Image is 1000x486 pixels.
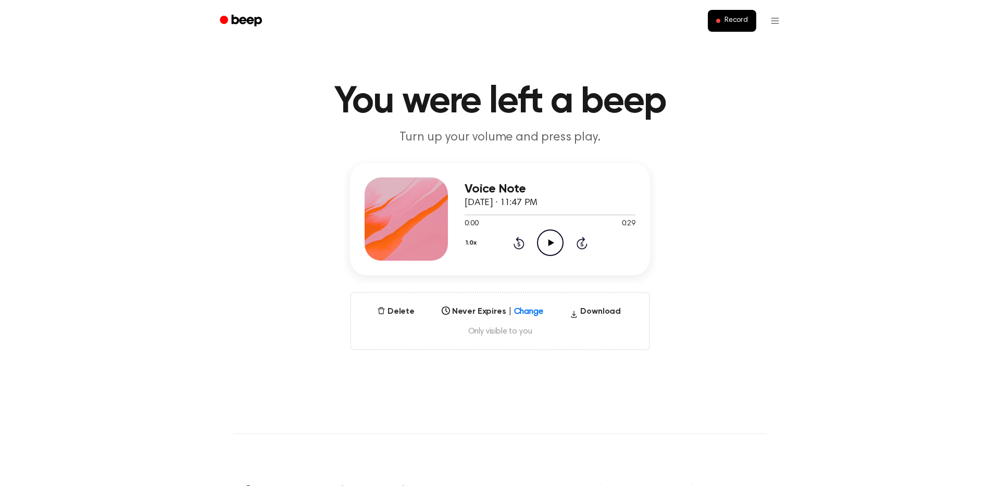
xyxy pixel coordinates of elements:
button: Delete [373,305,419,318]
span: Only visible to you [364,326,636,337]
h3: Voice Note [465,182,635,196]
button: Open menu [762,8,787,33]
span: Record [724,16,748,25]
p: Turn up your volume and press play. [300,129,700,146]
button: Download [566,305,625,322]
button: Record [708,10,756,32]
h1: You were left a beep [233,83,767,121]
span: [DATE] · 11:47 PM [465,198,537,208]
a: Beep [213,11,271,31]
span: 0:00 [465,219,478,229]
button: 1.0x [465,234,480,252]
span: 0:29 [622,219,635,229]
